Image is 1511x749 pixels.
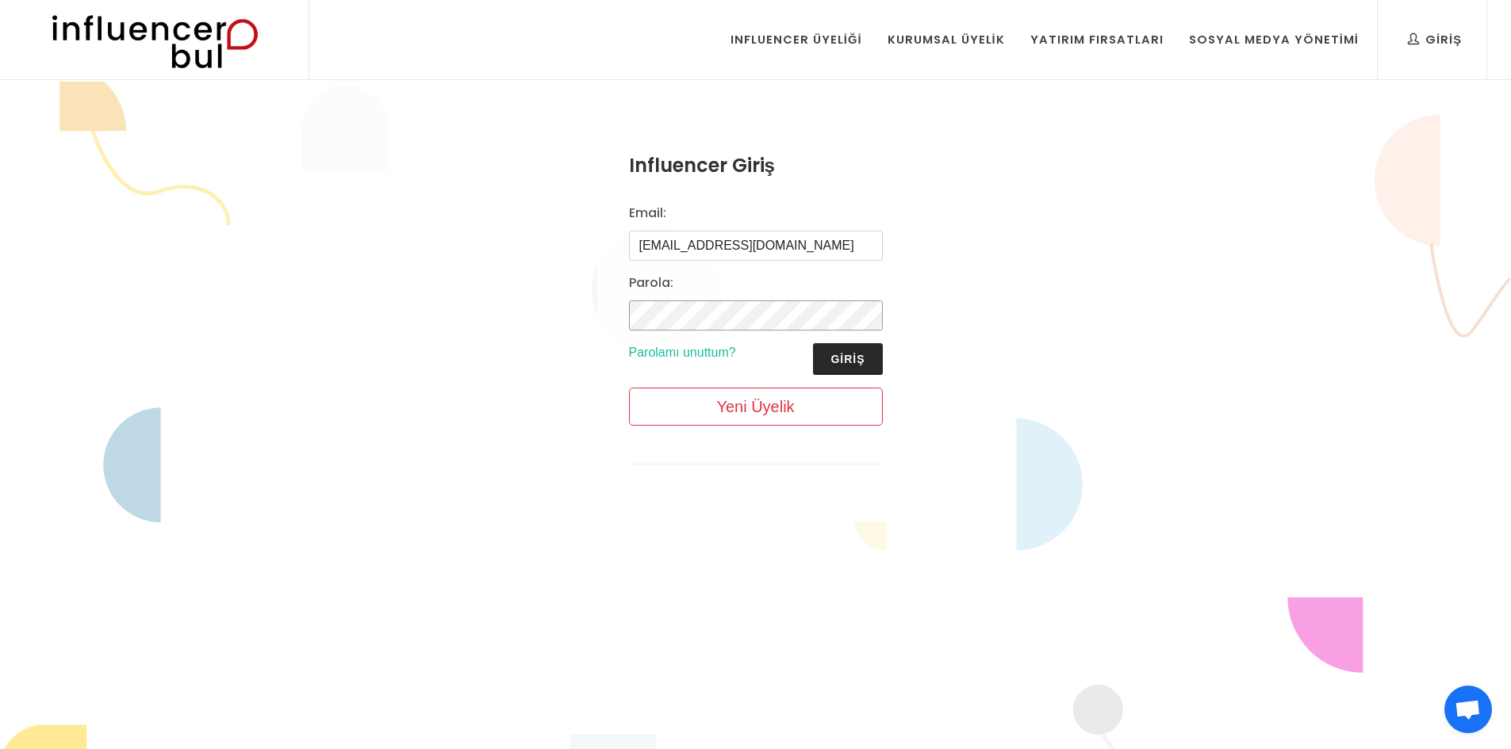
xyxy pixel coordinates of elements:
[731,31,862,48] div: Influencer Üyeliği
[1030,31,1164,48] div: Yatırım Fırsatları
[629,151,883,180] h3: Influencer Giriş
[629,346,736,359] a: Parolamı unuttum?
[1444,686,1492,733] div: Açık sohbet
[629,204,666,223] label: Email:
[1189,31,1359,48] div: Sosyal Medya Yönetimi
[629,388,883,426] a: Yeni Üyelik
[813,343,882,375] button: Giriş
[629,273,673,292] label: Parola:
[888,31,1005,48] div: Kurumsal Üyelik
[1408,31,1462,48] div: Giriş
